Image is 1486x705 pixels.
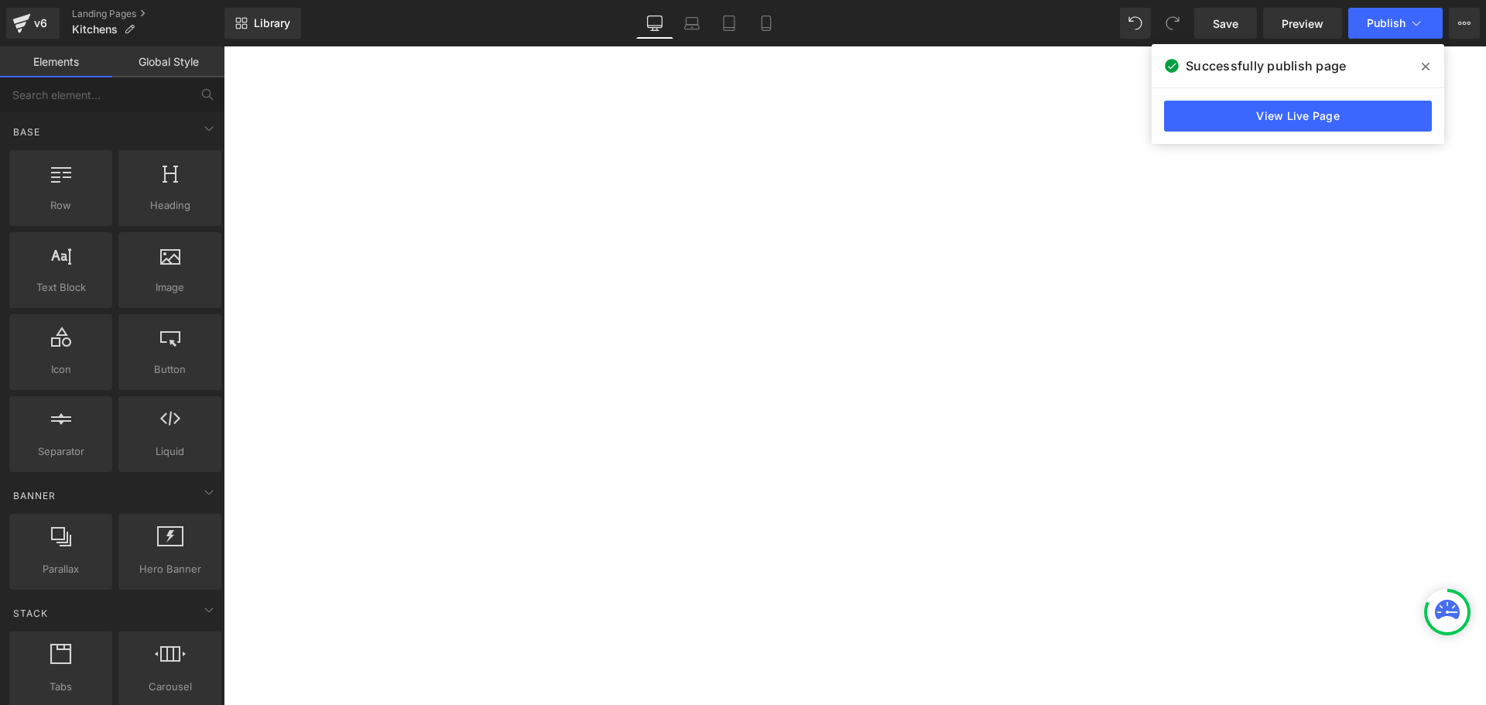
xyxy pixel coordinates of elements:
[14,443,108,460] span: Separator
[112,46,224,77] a: Global Style
[123,443,217,460] span: Liquid
[1367,17,1406,29] span: Publish
[14,561,108,577] span: Parallax
[12,125,42,139] span: Base
[748,8,785,39] a: Mobile
[14,679,108,695] span: Tabs
[1120,8,1151,39] button: Undo
[31,13,50,33] div: v6
[14,279,108,296] span: Text Block
[6,8,60,39] a: v6
[123,361,217,378] span: Button
[1164,101,1432,132] a: View Live Page
[123,561,217,577] span: Hero Banner
[224,8,301,39] a: New Library
[1449,8,1480,39] button: More
[14,361,108,378] span: Icon
[72,23,118,36] span: Kitchens
[710,8,748,39] a: Tablet
[636,8,673,39] a: Desktop
[254,16,290,30] span: Library
[1263,8,1342,39] a: Preview
[12,606,50,621] span: Stack
[1213,15,1238,32] span: Save
[673,8,710,39] a: Laptop
[12,488,57,503] span: Banner
[123,679,217,695] span: Carousel
[123,279,217,296] span: Image
[123,197,217,214] span: Heading
[1282,15,1323,32] span: Preview
[1348,8,1443,39] button: Publish
[72,8,224,20] a: Landing Pages
[1186,56,1346,75] span: Successfully publish page
[1157,8,1188,39] button: Redo
[14,197,108,214] span: Row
